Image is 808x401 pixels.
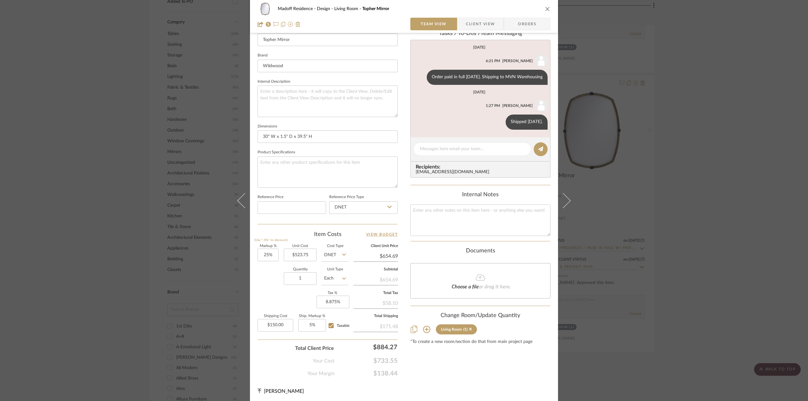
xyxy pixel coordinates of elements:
div: [DATE] [473,45,485,50]
label: Total Shipping [353,315,398,318]
img: user_avatar.png [535,55,548,67]
div: team Messaging [410,30,550,37]
div: Living Room [441,327,462,332]
span: Madoff Residence - Design [278,7,334,11]
span: Living Room [334,7,362,11]
div: $884.27 [337,341,400,353]
span: Total Client Price [295,345,334,352]
div: Order paid in full [DATE]. Shipping to MVN Warehousing [427,70,548,85]
img: user_avatar.png [535,99,548,112]
label: Unit Cost [284,245,317,248]
div: Shipped [DATE]. [506,115,548,130]
span: or drag it here. [479,284,511,289]
span: Client View [466,18,495,30]
span: Your Cost [313,357,335,365]
div: *To create a new room/section do that from main project page [410,339,550,345]
img: Remove from project [295,22,300,27]
label: Product Specifications [258,151,295,154]
a: View Budget [366,231,398,238]
label: Total Tax [353,292,398,295]
span: Tasks / To-Dos / [439,31,480,36]
label: Dimensions [258,125,277,128]
span: Choose a file [452,284,479,289]
div: [EMAIL_ADDRESS][DOMAIN_NAME] [416,170,548,175]
div: [PERSON_NAME] [502,103,533,109]
div: $654.69 [353,274,398,285]
input: Enter Brand [258,60,398,72]
div: Item Costs [258,231,398,238]
span: Your Margin [307,370,335,377]
span: Recipients: [416,164,548,170]
label: Quantity [284,268,317,271]
img: d26620c9-b37c-48aa-88d6-1f2eb0b353d2_48x40.jpg [258,3,273,15]
div: Documents [410,248,550,255]
div: Change Room/Update Quantity [410,312,550,319]
input: Enter Item Name [258,33,398,46]
div: [PERSON_NAME] [502,58,533,64]
label: Reference Price Type [329,196,364,199]
span: $138.44 [335,370,398,377]
div: (1) [463,327,467,332]
div: 6:21 PM [486,58,500,64]
span: Orders [511,18,543,30]
label: Cost Type [322,245,348,248]
label: Subtotal [353,268,398,271]
div: $58.10 [353,297,398,308]
div: [DATE] [473,90,485,94]
span: Team View [421,18,447,30]
div: Internal Notes [410,192,550,198]
label: Tax % [317,292,348,295]
div: $171.48 [353,320,398,332]
span: $733.55 [335,357,398,365]
label: Reference Price [258,196,283,199]
span: Topher Mirror [362,7,389,11]
label: Markup % [258,245,279,248]
label: Client Unit Price [353,245,398,248]
label: Internal Description [258,80,290,83]
span: [PERSON_NAME] [264,389,304,394]
label: Shipping Cost [258,315,293,318]
label: Unit Type [322,268,348,271]
label: Ship. Markup % [298,315,326,318]
label: Brand [258,54,268,57]
button: close [545,6,550,12]
span: Taxable [337,324,349,327]
div: 1:27 PM [486,103,500,109]
input: Enter the dimensions of this item [258,130,398,143]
